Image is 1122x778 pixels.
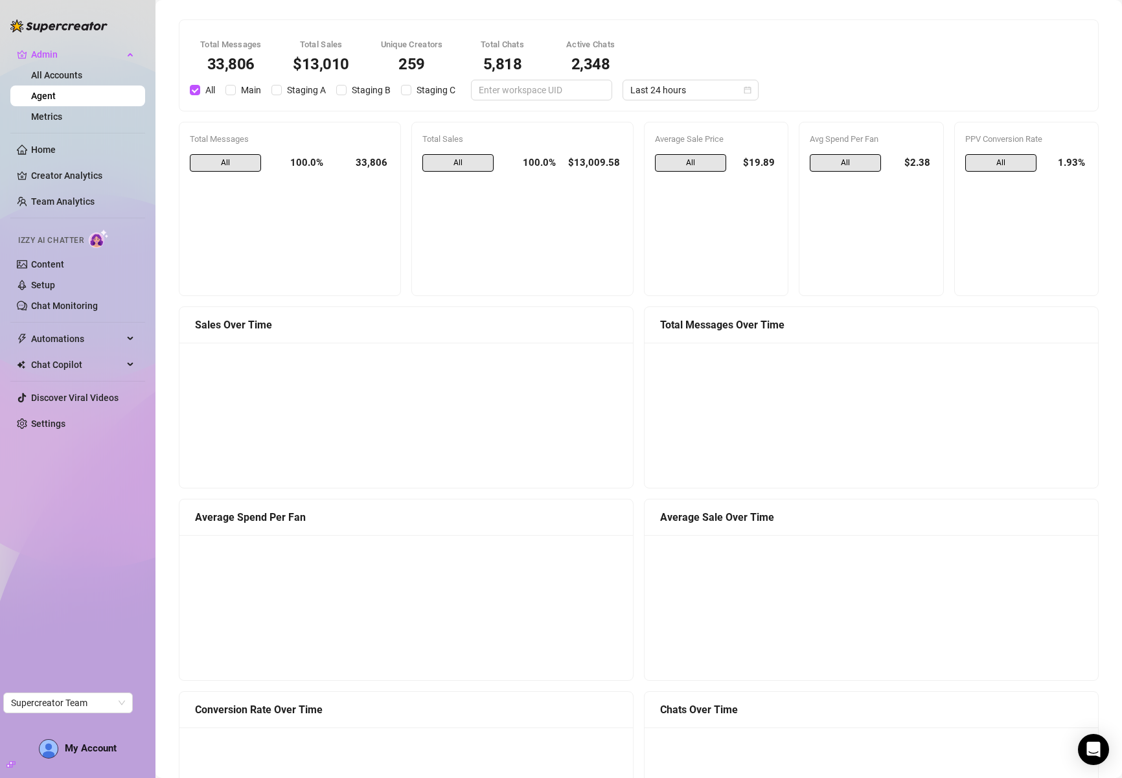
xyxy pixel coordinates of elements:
[31,111,62,122] a: Metrics
[660,702,1082,718] div: Chats Over Time
[18,235,84,247] span: Izzy AI Chatter
[200,56,262,72] div: 33,806
[195,702,617,718] div: Conversion Rate Over Time
[1047,154,1088,172] div: 1.93%
[31,44,123,65] span: Admin
[31,393,119,403] a: Discover Viral Videos
[190,154,261,172] span: All
[347,83,396,97] span: Staging B
[31,301,98,311] a: Chat Monitoring
[474,56,531,72] div: 5,818
[562,56,619,72] div: 2,348
[200,83,220,97] span: All
[810,133,932,146] div: Avg Spend Per Fan
[31,70,82,80] a: All Accounts
[479,83,594,97] input: Enter workspace UID
[411,83,461,97] span: Staging C
[422,154,494,172] span: All
[89,229,109,248] img: AI Chatter
[17,334,27,344] span: thunderbolt
[334,154,390,172] div: 33,806
[31,144,56,155] a: Home
[474,38,531,51] div: Total Chats
[737,154,777,172] div: $19.89
[190,133,390,146] div: Total Messages
[381,38,443,51] div: Unique Creators
[40,740,58,758] img: AD_cMMTxCeTpmN1d5MnKJ1j-_uXZCpTKapSSqNGg4PyXtR_tCW7gZXTNmFz2tpVv9LSyNV7ff1CaS4f4q0HLYKULQOwoM5GQR...
[31,259,64,269] a: Content
[31,196,95,207] a: Team Analytics
[6,760,16,769] span: build
[562,38,619,51] div: Active Chats
[200,38,262,51] div: Total Messages
[195,509,617,525] div: Average Spend Per Fan
[293,56,350,72] div: $13,010
[195,317,617,333] div: Sales Over Time
[891,154,932,172] div: $2.38
[655,133,777,146] div: Average Sale Price
[31,418,65,429] a: Settings
[1078,734,1109,765] div: Open Intercom Messenger
[31,91,56,101] a: Agent
[11,693,125,713] span: Supercreator Team
[31,165,135,186] a: Creator Analytics
[31,354,123,375] span: Chat Copilot
[236,83,266,97] span: Main
[744,86,751,94] span: calendar
[422,133,623,146] div: Total Sales
[293,38,350,51] div: Total Sales
[10,19,108,32] img: logo-BBDzfeDw.svg
[282,83,331,97] span: Staging A
[660,317,1082,333] div: Total Messages Over Time
[17,49,27,60] span: crown
[271,154,323,172] div: 100.0%
[810,154,881,172] span: All
[504,154,556,172] div: 100.0%
[630,80,751,100] span: Last 24 hours
[660,509,1082,525] div: Average Sale Over Time
[31,280,55,290] a: Setup
[965,133,1088,146] div: PPV Conversion Rate
[566,154,623,172] div: $13,009.58
[65,742,117,754] span: My Account
[655,154,726,172] span: All
[381,56,443,72] div: 259
[31,328,123,349] span: Automations
[17,360,25,369] img: Chat Copilot
[965,154,1036,172] span: All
